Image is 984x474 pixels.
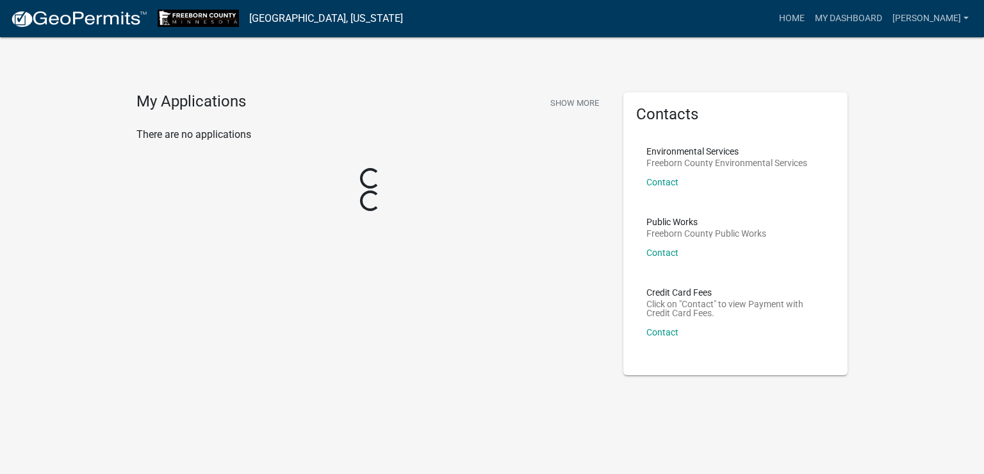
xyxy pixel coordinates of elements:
a: [GEOGRAPHIC_DATA], [US_STATE] [249,8,403,30]
p: Freeborn County Public Works [646,229,766,238]
a: [PERSON_NAME] [887,6,974,31]
p: Credit Card Fees [646,288,824,297]
a: Contact [646,177,678,187]
a: Contact [646,248,678,258]
a: Contact [646,327,678,337]
img: Freeborn County, Minnesota [158,10,239,27]
a: My Dashboard [810,6,887,31]
p: Click on "Contact" to view Payment with Credit Card Fees. [646,300,824,317]
h5: Contacts [636,105,835,124]
h4: My Applications [136,92,246,112]
p: Environmental Services [646,147,807,156]
p: Freeborn County Environmental Services [646,158,807,167]
p: There are no applications [136,127,604,142]
button: Show More [545,92,604,114]
a: Home [774,6,810,31]
p: Public Works [646,217,766,226]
